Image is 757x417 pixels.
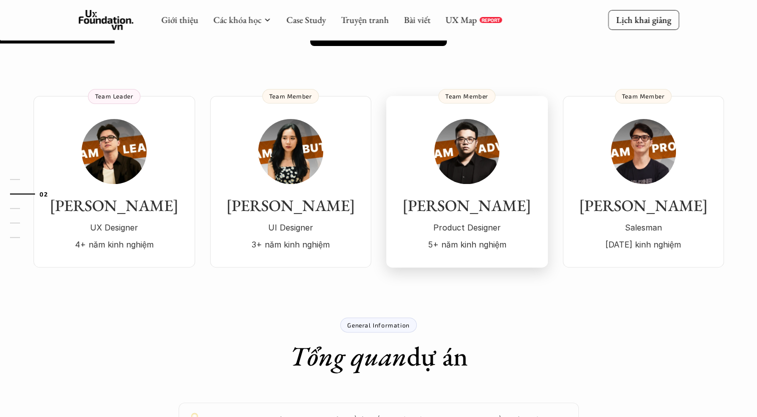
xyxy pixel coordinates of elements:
a: 02 [10,188,58,200]
a: [PERSON_NAME]Product Designer5+ năm kinh nghiệmTeam Member [386,96,548,267]
p: Lịch khai giảng [616,14,671,25]
a: Giới thiệu [161,14,198,25]
a: REPORT [479,17,502,23]
p: General Information [347,321,409,328]
h3: [PERSON_NAME] [573,196,714,215]
a: [PERSON_NAME]UI Designer3+ năm kinh nghiệmTeam Member [210,96,371,267]
a: Các khóa học [213,14,261,25]
em: Tổng quan [290,338,407,373]
p: Product Designer [396,220,538,235]
p: Salesman [573,220,714,235]
p: Team Member [269,92,312,99]
h3: [PERSON_NAME] [44,196,185,215]
p: UX Designer [44,220,185,235]
h3: [PERSON_NAME] [220,196,361,215]
a: [PERSON_NAME]UX Designer4+ năm kinh nghiệmTeam Leader [34,96,195,267]
a: Case Study [286,14,326,25]
strong: 02 [40,190,48,197]
a: Bài viết [404,14,430,25]
a: UX Map [445,14,477,25]
p: 3+ năm kinh nghiệm [220,237,361,252]
p: REPORT [481,17,500,23]
p: 5+ năm kinh nghiệm [396,237,538,252]
p: Team Member [445,92,488,99]
h1: dự án [290,340,468,372]
a: Truyện tranh [341,14,389,25]
a: [PERSON_NAME]Salesman[DATE] kinh nghiệmTeam Member [563,96,724,267]
p: [DATE] kinh nghiệm [573,237,714,252]
p: UI Designer [220,220,361,235]
h3: [PERSON_NAME] [396,196,538,215]
p: Team Member [622,92,665,99]
p: 4+ năm kinh nghiệm [44,237,185,252]
a: Lịch khai giảng [608,10,679,29]
p: Team Leader [95,92,134,99]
